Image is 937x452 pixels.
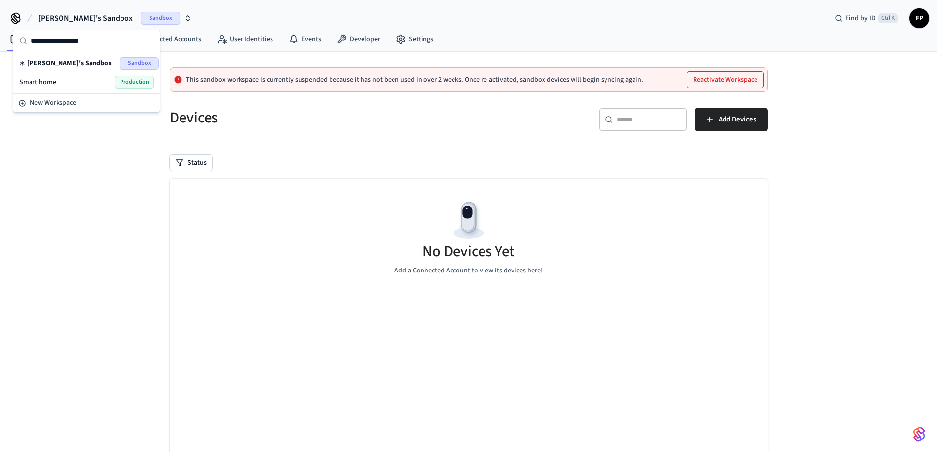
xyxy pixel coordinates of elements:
a: Developer [329,30,388,48]
p: This sandbox workspace is currently suspended because it has not been used in over 2 weeks. Once ... [186,76,643,84]
a: Connected Accounts [120,30,209,48]
span: New Workspace [30,98,76,108]
a: Events [281,30,329,48]
span: Find by ID [846,13,876,23]
a: Settings [388,30,441,48]
button: Reactivate Workspace [687,72,763,88]
span: Smart home [19,77,56,87]
a: Devices [2,30,53,48]
button: New Workspace [14,95,159,111]
button: Status [170,155,212,171]
span: Production [115,76,154,89]
span: Sandbox [120,57,159,70]
span: [PERSON_NAME]'s Sandbox [38,12,133,24]
h5: No Devices Yet [423,241,514,262]
button: FP [909,8,929,28]
a: User Identities [209,30,281,48]
div: Suggestions [13,52,160,93]
span: Ctrl K [878,13,898,23]
img: SeamLogoGradient.69752ec5.svg [913,426,925,442]
button: Add Devices [695,108,768,131]
span: [PERSON_NAME]'s Sandbox [27,59,112,68]
div: Find by IDCtrl K [827,9,906,27]
h5: Devices [170,108,463,128]
span: Add Devices [719,113,756,126]
p: Add a Connected Account to view its devices here! [394,266,543,276]
img: Devices Empty State [447,198,491,242]
span: FP [910,9,928,27]
span: Sandbox [141,12,180,25]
